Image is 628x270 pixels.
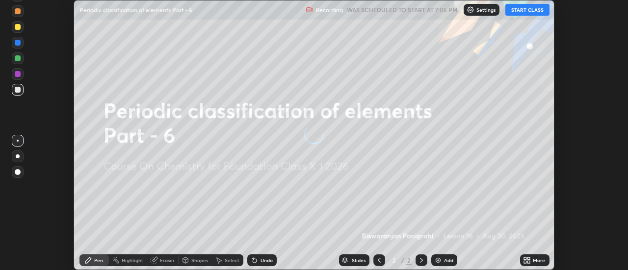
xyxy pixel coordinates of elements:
div: Shapes [191,258,208,263]
div: / [401,257,404,263]
img: add-slide-button [434,256,442,264]
h5: WAS SCHEDULED TO START AT 7:05 PM [347,5,458,14]
p: Settings [476,7,496,12]
img: class-settings-icons [467,6,474,14]
p: Recording [315,6,343,14]
div: 2 [406,256,412,265]
div: Undo [261,258,273,263]
div: Select [225,258,239,263]
div: More [533,258,545,263]
div: Eraser [160,258,175,263]
div: Add [444,258,453,263]
div: Highlight [122,258,143,263]
div: 2 [389,257,399,263]
button: START CLASS [505,4,549,16]
p: Periodic classification of elements Part - 6 [79,6,192,14]
div: Pen [94,258,103,263]
img: recording.375f2c34.svg [306,6,314,14]
div: Slides [352,258,366,263]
